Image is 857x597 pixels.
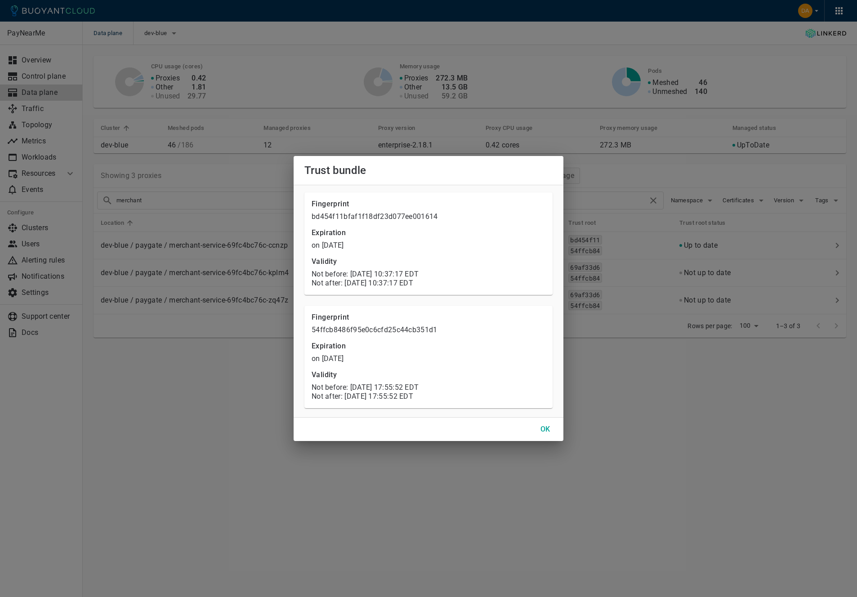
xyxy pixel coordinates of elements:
[312,200,545,209] h4: Fingerprint
[304,164,366,177] span: Trust bundle
[312,383,545,392] p: Not before:
[350,270,419,278] span: Thu, 25 Sep 2025 14:37:17 UTC
[312,241,344,249] relative-time: on [DATE]
[312,367,545,379] h4: Validity
[344,392,413,401] span: Tue, 07 Jul 2026 21:55:52 UTC
[312,325,545,334] p: 54ffcb8486f95e0c6cfd25c44cb351d1
[312,279,545,288] p: Not after:
[312,354,344,363] relative-time: on [DATE]
[312,270,545,279] p: Not before:
[344,279,413,287] span: Fri, 25 Sep 2026 14:37:17 UTC
[312,225,545,237] h4: Expiration
[540,425,550,434] h4: OK
[312,313,545,322] h4: Fingerprint
[312,254,545,266] h4: Validity
[312,212,545,221] p: bd454f11bfaf1f18df23d077ee001614
[531,421,560,437] button: OK
[350,383,419,392] span: Mon, 07 Jul 2025 21:55:52 UTC
[312,338,545,351] h4: Expiration
[312,392,545,401] p: Not after:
